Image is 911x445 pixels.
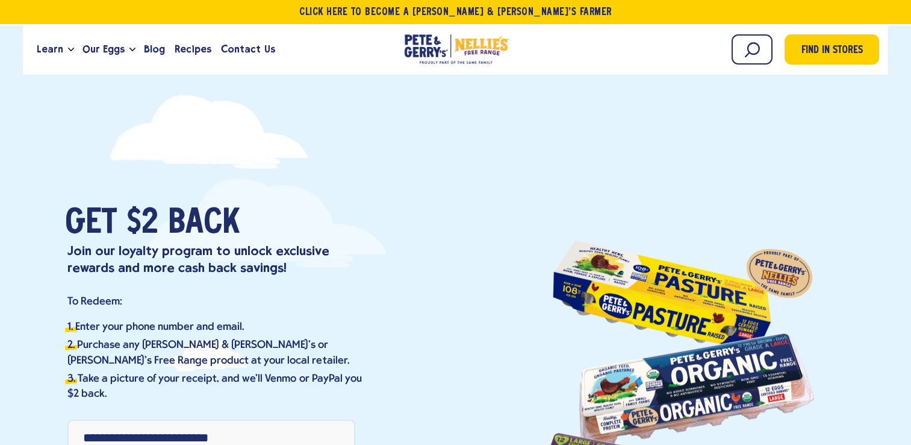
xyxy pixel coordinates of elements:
[67,371,366,402] li: Take a picture of your receipt, and we'll Venmo or PayPal you $2 back.
[785,34,879,65] a: Find in Stores
[67,295,366,309] p: To Redeem:
[801,43,863,59] span: Find in Stores
[82,42,125,57] span: Our Eggs
[32,33,68,66] a: Learn
[126,206,158,242] span: $2
[78,33,129,66] a: Our Eggs
[129,48,135,52] button: Open the dropdown menu for Our Eggs
[65,206,117,242] span: Get
[732,34,773,65] input: Search
[67,338,366,368] li: Purchase any [PERSON_NAME] & [PERSON_NAME]’s or [PERSON_NAME]'s Free Range product at your local ...
[221,42,275,57] span: Contact Us
[68,48,74,52] button: Open the dropdown menu for Learn
[175,42,211,57] span: Recipes
[216,33,279,66] a: Contact Us
[37,42,63,57] span: Learn
[170,33,216,66] a: Recipes
[67,242,366,277] p: Join our loyalty program to unlock exclusive rewards and more cash back savings!
[144,42,165,57] span: Blog
[139,33,170,66] a: Blog
[168,206,240,242] span: Back
[67,320,366,335] li: Enter your phone number and email.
